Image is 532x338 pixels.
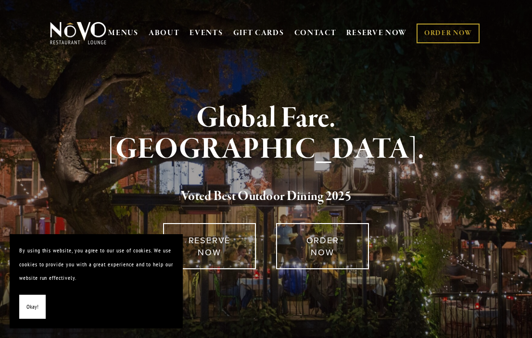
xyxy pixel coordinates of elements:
a: CONTACT [294,24,337,42]
a: EVENTS [190,28,223,38]
a: MENUS [108,28,139,38]
section: Cookie banner [10,234,183,328]
img: Novo Restaurant &amp; Lounge [48,21,108,45]
a: RESERVE NOW [163,223,256,269]
strong: Global Fare. [GEOGRAPHIC_DATA]. [108,100,425,168]
a: RESERVE NOW [346,24,407,42]
a: Voted Best Outdoor Dining 202 [181,188,345,206]
a: ABOUT [149,28,180,38]
p: By using this website, you agree to our use of cookies. We use cookies to provide you with a grea... [19,244,173,285]
a: GIFT CARDS [233,24,284,42]
button: Okay! [19,295,46,319]
h2: 5 [61,187,470,207]
a: ORDER NOW [276,223,369,269]
span: Okay! [26,300,38,314]
a: ORDER NOW [417,24,480,43]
